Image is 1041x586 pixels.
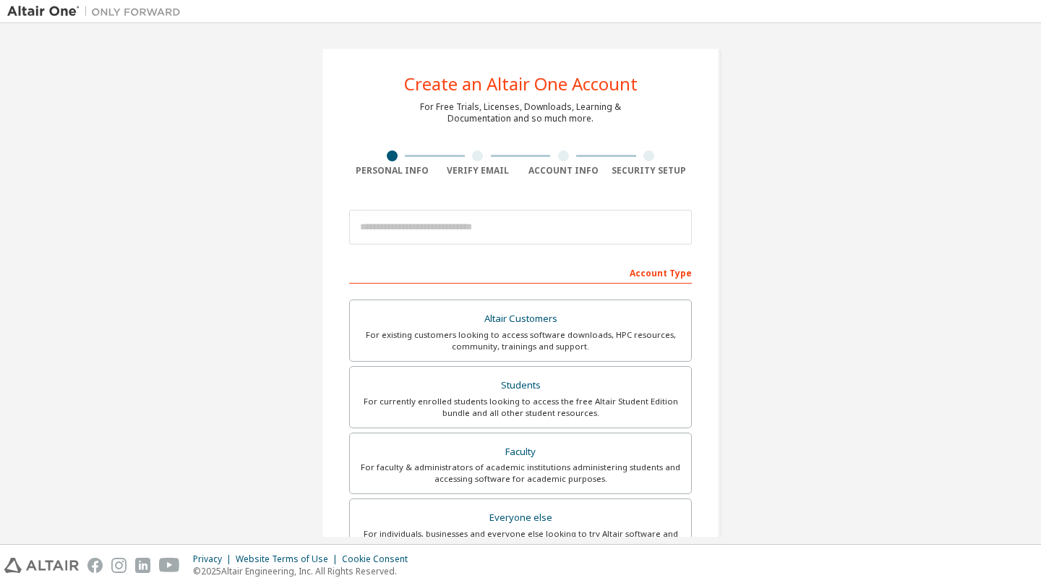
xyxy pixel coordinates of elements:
[359,528,682,551] div: For individuals, businesses and everyone else looking to try Altair software and explore our prod...
[435,165,521,177] div: Verify Email
[359,442,682,462] div: Faculty
[404,75,638,93] div: Create an Altair One Account
[4,558,79,573] img: altair_logo.svg
[359,508,682,528] div: Everyone else
[359,462,682,485] div: For faculty & administrators of academic institutions administering students and accessing softwa...
[111,558,127,573] img: instagram.svg
[359,396,682,419] div: For currently enrolled students looking to access the free Altair Student Edition bundle and all ...
[420,101,621,124] div: For Free Trials, Licenses, Downloads, Learning & Documentation and so much more.
[236,553,342,565] div: Website Terms of Use
[135,558,150,573] img: linkedin.svg
[359,309,682,329] div: Altair Customers
[359,329,682,352] div: For existing customers looking to access software downloads, HPC resources, community, trainings ...
[193,565,416,577] p: © 2025 Altair Engineering, Inc. All Rights Reserved.
[342,553,416,565] div: Cookie Consent
[607,165,693,177] div: Security Setup
[87,558,103,573] img: facebook.svg
[193,553,236,565] div: Privacy
[349,165,435,177] div: Personal Info
[359,375,682,396] div: Students
[520,165,607,177] div: Account Info
[349,260,692,284] div: Account Type
[7,4,188,19] img: Altair One
[159,558,180,573] img: youtube.svg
